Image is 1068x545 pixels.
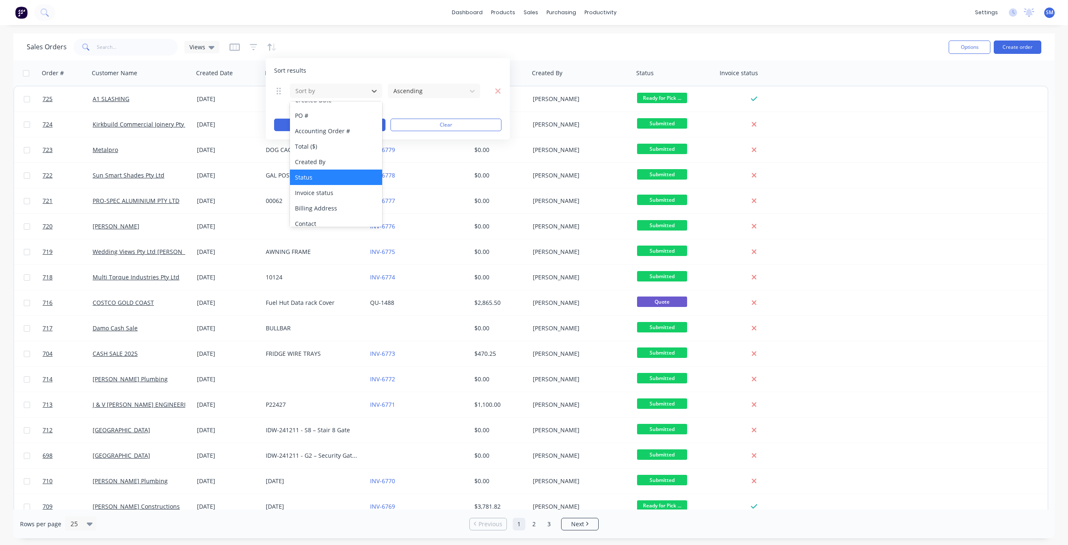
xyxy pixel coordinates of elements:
div: [DATE] [197,197,259,205]
div: Created By [532,69,562,77]
span: Submitted [637,271,687,281]
div: Status [636,69,654,77]
div: 00062 [266,197,358,205]
div: [PERSON_NAME] [533,426,625,434]
div: DOG CAGE [266,146,358,154]
div: [DATE] [197,222,259,231]
div: IDW-241211 - S8 – Stair 8 Gate [266,426,358,434]
div: [PERSON_NAME] [533,222,625,231]
div: settings [971,6,1002,19]
div: [DATE] [197,375,259,383]
div: $0.00 [474,324,524,332]
div: [PERSON_NAME] [533,477,625,485]
a: 704 [43,341,93,366]
a: J & V [PERSON_NAME] ENGINEERING [93,401,194,408]
a: [PERSON_NAME] Plumbing [93,375,168,383]
div: [DATE] [197,146,259,154]
div: [PERSON_NAME] [533,299,625,307]
div: [PERSON_NAME] [533,324,625,332]
div: AWNING FRAME [266,248,358,256]
div: $2,865.50 [474,299,524,307]
div: Total ($) [290,139,382,154]
a: INV-6779 [370,146,395,154]
div: $0.00 [474,451,524,460]
a: Kirkbuild Commercial Joinery Pty Ltd [93,120,194,128]
a: 698 [43,443,93,468]
div: [DATE] [197,502,259,511]
div: Customer Name [92,69,137,77]
button: add [290,104,383,110]
div: [DATE] [197,451,259,460]
div: [PERSON_NAME] [533,350,625,358]
div: Invoice status [290,185,382,200]
a: [PERSON_NAME] Constructions [93,502,180,510]
span: Ready for Pick ... [637,93,687,103]
div: Order # [42,69,64,77]
div: $470.25 [474,350,524,358]
span: 725 [43,95,53,103]
a: INV-6769 [370,502,395,510]
span: 719 [43,248,53,256]
div: $0.00 [474,426,524,434]
span: Submitted [637,144,687,154]
div: Created By [290,154,382,170]
a: Page 2 [528,518,540,530]
span: 716 [43,299,53,307]
a: 722 [43,163,93,188]
span: 698 [43,451,53,460]
div: purchasing [542,6,580,19]
a: Sun Smart Shades Pty Ltd [93,171,164,179]
a: 720 [43,214,93,239]
div: $0.00 [474,375,524,383]
div: Status [290,170,382,185]
a: Multi Torque Industries Pty Ltd [93,273,179,281]
div: [DATE] [197,95,259,103]
div: Invoice status [720,69,758,77]
a: INV-6771 [370,401,395,408]
a: 725 [43,86,93,112]
a: 718 [43,265,93,290]
div: [PERSON_NAME] [533,248,625,256]
div: [DATE] [197,350,259,358]
div: Created Date [196,69,233,77]
span: Submitted [637,347,687,358]
div: Fuel Hut Data rack Cover [266,299,358,307]
a: Metalpro [93,146,118,154]
div: [DATE] [197,324,259,332]
span: 722 [43,171,53,180]
span: 723 [43,146,53,154]
span: Next [571,520,584,528]
span: Submitted [637,424,687,434]
span: SM [1046,9,1053,16]
span: 724 [43,120,53,129]
div: $0.00 [474,197,524,205]
div: [DATE] [197,401,259,409]
span: 704 [43,350,53,358]
a: 724 [43,112,93,137]
a: INV-6770 [370,477,395,485]
div: BULLBAR [266,324,358,332]
div: $1,100.00 [474,401,524,409]
div: IDW-241211 - G2 – Security Gate AM-21 [266,451,358,460]
span: Rows per page [20,520,61,528]
div: [DATE] [197,120,259,129]
span: Submitted [637,322,687,332]
span: 710 [43,477,53,485]
button: Options [949,41,990,54]
a: Page 3 [543,518,555,530]
span: Submitted [637,220,687,231]
a: [GEOGRAPHIC_DATA] [93,426,150,434]
span: Submitted [637,195,687,205]
div: [DATE] [197,273,259,281]
ul: Pagination [466,518,602,530]
div: [PERSON_NAME] [533,120,625,129]
span: 713 [43,401,53,409]
h1: Sales Orders [27,43,67,51]
span: Submitted [637,398,687,409]
div: [PERSON_NAME] [533,451,625,460]
span: Submitted [637,475,687,485]
div: products [487,6,519,19]
span: Submitted [637,246,687,256]
a: Damo Cash Sale [93,324,138,332]
button: Create order [994,41,1041,54]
